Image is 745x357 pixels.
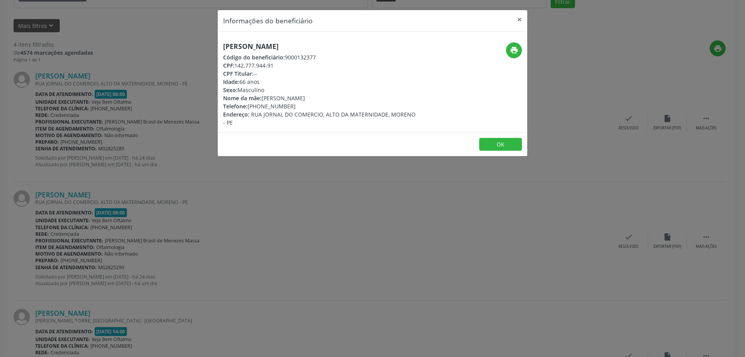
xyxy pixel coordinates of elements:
div: 9000132377 [223,53,419,61]
span: Sexo: [223,86,237,94]
span: Endereço: [223,111,249,118]
span: Idade: [223,78,239,85]
button: Close [512,10,527,29]
span: Código do beneficiário: [223,54,285,61]
h5: Informações do beneficiário [223,16,313,26]
span: CPF: [223,62,234,69]
span: RUA JORNAL DO COMERCIO, ALTO DA MATERNIDADE, MORENO - PE [223,111,416,126]
div: [PERSON_NAME] [223,94,419,102]
button: OK [479,138,522,151]
div: 142.777.944-91 [223,61,419,70]
button: print [506,42,522,58]
span: CPF Titular: [223,70,253,77]
h5: [PERSON_NAME] [223,42,419,51]
div: 66 anos [223,78,419,86]
span: Telefone: [223,103,248,110]
i: print [510,46,518,54]
span: Nome da mãe: [223,94,262,102]
div: -- [223,70,419,78]
div: [PHONE_NUMBER] [223,102,419,110]
div: Masculino [223,86,419,94]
